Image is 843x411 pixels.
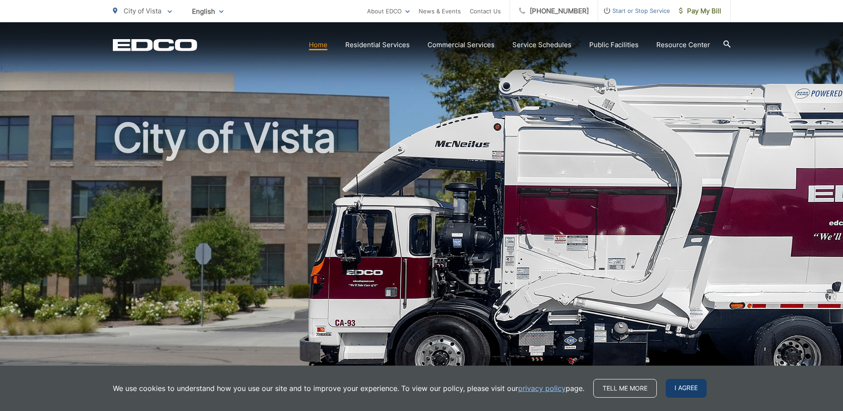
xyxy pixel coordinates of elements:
a: Resource Center [656,40,710,50]
a: About EDCO [367,6,410,16]
a: Contact Us [470,6,501,16]
a: Tell me more [593,379,657,398]
span: English [185,4,230,19]
a: Residential Services [345,40,410,50]
a: Service Schedules [512,40,571,50]
h1: City of Vista [113,116,731,397]
p: We use cookies to understand how you use our site and to improve your experience. To view our pol... [113,383,584,394]
a: Public Facilities [589,40,639,50]
span: Pay My Bill [679,6,721,16]
span: I agree [666,379,707,398]
a: Commercial Services [427,40,495,50]
a: Home [309,40,328,50]
a: privacy policy [518,383,566,394]
a: News & Events [419,6,461,16]
a: EDCD logo. Return to the homepage. [113,39,197,51]
span: City of Vista [124,7,161,15]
